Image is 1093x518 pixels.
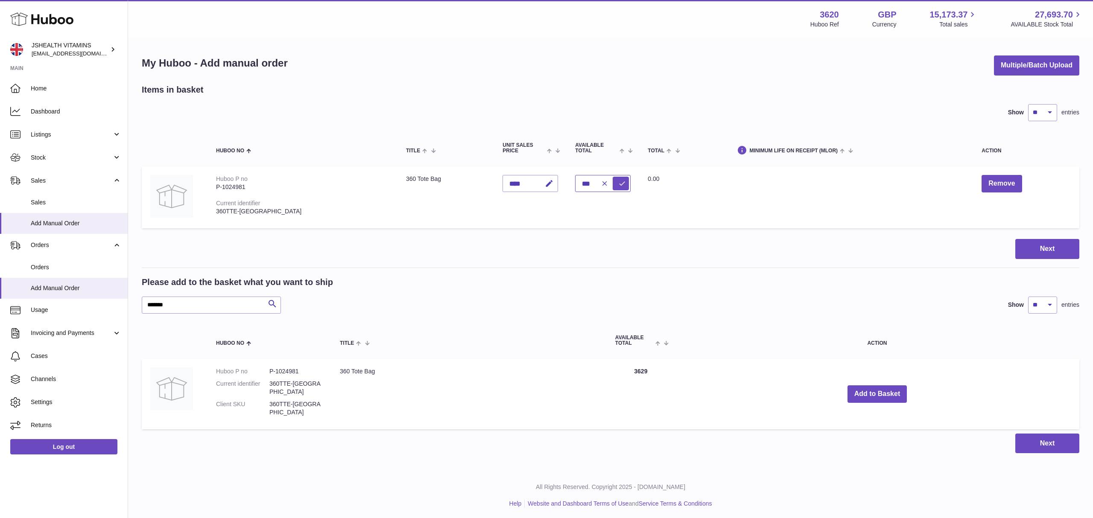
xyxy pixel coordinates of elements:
[10,43,23,56] img: internalAdmin-3620@internal.huboo.com
[1008,301,1024,309] label: Show
[31,241,112,249] span: Orders
[269,380,323,396] dd: 360TTE-[GEOGRAPHIC_DATA]
[749,148,838,154] span: Minimum Life On Receipt (MLOR)
[216,367,269,375] dt: Huboo P no
[648,175,659,182] span: 0.00
[982,175,1022,192] button: Remove
[31,375,121,383] span: Channels
[929,9,967,20] span: 15,173.37
[31,219,121,227] span: Add Manual Order
[1015,239,1079,259] button: Next
[1061,108,1079,116] span: entries
[31,329,112,337] span: Invoicing and Payments
[216,400,269,416] dt: Client SKU
[331,359,607,429] td: 360 Tote Bag
[31,84,121,93] span: Home
[1015,434,1079,454] button: Next
[1011,9,1083,29] a: 27,693.70 AVAILABLE Stock Total
[31,131,112,139] span: Listings
[269,400,323,416] dd: 360TTE-[GEOGRAPHIC_DATA]
[1061,301,1079,309] span: entries
[503,143,545,154] span: Unit Sales Price
[406,148,420,154] span: Title
[135,483,1086,491] p: All Rights Reserved. Copyright 2025 - [DOMAIN_NAME]
[982,148,1071,154] div: Action
[509,500,522,507] a: Help
[216,200,260,207] div: Current identifier
[31,284,121,292] span: Add Manual Order
[31,177,112,185] span: Sales
[31,352,121,360] span: Cases
[1011,20,1083,29] span: AVAILABLE Stock Total
[878,9,896,20] strong: GBP
[150,175,193,218] img: 360 Tote Bag
[32,41,108,58] div: JSHEALTH VITAMINS
[216,148,244,154] span: Huboo no
[994,55,1079,76] button: Multiple/Batch Upload
[872,20,897,29] div: Currency
[929,9,977,29] a: 15,173.37 Total sales
[216,175,248,182] div: Huboo P no
[31,154,112,162] span: Stock
[397,166,494,228] td: 360 Tote Bag
[528,500,628,507] a: Website and Dashboard Terms of Use
[142,56,288,70] h1: My Huboo - Add manual order
[216,207,389,215] div: 360TTE-[GEOGRAPHIC_DATA]
[31,198,121,207] span: Sales
[340,340,354,346] span: Title
[939,20,977,29] span: Total sales
[31,108,121,116] span: Dashboard
[648,148,664,154] span: Total
[848,385,907,403] button: Add to Basket
[1008,108,1024,116] label: Show
[150,367,193,410] img: 360 Tote Bag
[32,50,126,57] span: [EMAIL_ADDRESS][DOMAIN_NAME]
[142,276,333,288] h2: Please add to the basket what you want to ship
[820,9,839,20] strong: 3620
[142,84,204,96] h2: Items in basket
[810,20,839,29] div: Huboo Ref
[31,421,121,429] span: Returns
[525,500,712,508] li: and
[216,380,269,396] dt: Current identifier
[31,398,121,406] span: Settings
[269,367,323,375] dd: P-1024981
[216,183,389,191] div: P-1024981
[607,359,675,429] td: 3629
[1035,9,1073,20] span: 27,693.70
[615,335,653,346] span: AVAILABLE Total
[10,439,117,454] a: Log out
[639,500,712,507] a: Service Terms & Conditions
[575,143,617,154] span: AVAILABLE Total
[675,326,1079,355] th: Action
[216,340,244,346] span: Huboo no
[31,263,121,271] span: Orders
[31,306,121,314] span: Usage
